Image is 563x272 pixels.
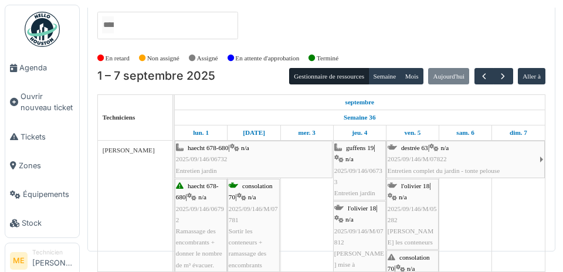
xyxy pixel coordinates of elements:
[399,193,407,200] span: n/a
[190,125,212,140] a: 1 septembre 2025
[248,193,256,200] span: n/a
[176,181,226,271] div: |
[334,167,382,185] span: 2025/09/146/06733
[345,155,354,162] span: n/a
[400,68,423,84] button: Mois
[188,144,228,151] span: haecht 678-680
[176,167,217,174] span: Entretien jardin
[388,155,447,162] span: 2025/09/146/M/07822
[22,217,74,229] span: Stock
[388,227,433,246] span: [PERSON_NAME] les conteneurs
[21,91,74,113] span: Ouvrir nouveau ticket
[317,53,338,63] label: Terminé
[229,181,279,271] div: |
[176,142,331,176] div: |
[401,144,428,151] span: destrée 63
[5,123,79,151] a: Tickets
[388,167,500,174] span: Entretien complet du jardin - tonte pelouse
[493,68,513,85] button: Suivant
[241,144,249,151] span: n/a
[453,125,477,140] a: 6 septembre 2025
[295,125,318,140] a: 3 septembre 2025
[348,205,376,212] span: l'olivier 18
[19,160,74,171] span: Zones
[103,114,135,121] span: Techniciens
[229,182,273,200] span: consolation 70
[334,189,375,196] span: Entretien jardin
[349,125,370,140] a: 4 septembre 2025
[289,68,369,84] button: Gestionnaire de ressources
[5,53,79,82] a: Agenda
[19,62,74,73] span: Agenda
[23,189,74,200] span: Équipements
[334,142,385,199] div: |
[388,254,430,272] span: consolation 70
[346,144,374,151] span: guffens 19
[342,95,378,110] a: 1 septembre 2025
[229,205,278,223] span: 2025/09/146/M/07781
[518,68,545,84] button: Aller à
[32,248,74,257] div: Technicien
[97,69,215,83] h2: 1 – 7 septembre 2025
[198,193,206,200] span: n/a
[176,155,228,162] span: 2025/09/146/06732
[229,227,266,268] span: Sortir les conteneurs + ramassage des encombrants
[176,227,222,268] span: Ramassage des encombrants + donner le nombre de m³ évacuer.
[407,265,415,272] span: n/a
[176,182,219,200] span: haecht 678-680
[345,216,354,223] span: n/a
[5,82,79,122] a: Ouvrir nouveau ticket
[388,205,437,223] span: 2025/09/146/M/05282
[401,125,423,140] a: 5 septembre 2025
[474,68,494,85] button: Précédent
[440,144,449,151] span: n/a
[147,53,179,63] label: Non assigné
[197,53,218,63] label: Assigné
[176,205,224,223] span: 2025/09/146/06792
[368,68,401,84] button: Semaine
[5,151,79,180] a: Zones
[102,16,114,33] input: Tous
[388,181,437,248] div: |
[401,182,429,189] span: l'olivier 18
[428,68,469,84] button: Aujourd'hui
[240,125,268,140] a: 2 septembre 2025
[5,180,79,209] a: Équipements
[507,125,530,140] a: 7 septembre 2025
[106,53,130,63] label: En retard
[25,12,60,47] img: Badge_color-CXgf-gQk.svg
[334,227,384,246] span: 2025/09/146/M/07812
[103,147,155,154] span: [PERSON_NAME]
[341,110,378,125] a: Semaine 36
[5,209,79,237] a: Stock
[235,53,299,63] label: En attente d'approbation
[388,142,540,176] div: |
[10,252,28,270] li: ME
[21,131,74,142] span: Tickets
